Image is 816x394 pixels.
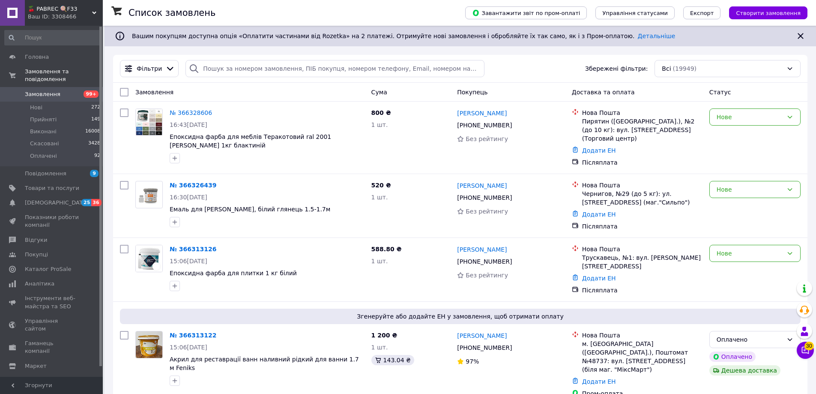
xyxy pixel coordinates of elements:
span: Статус [709,89,731,96]
span: 800 ₴ [371,109,391,116]
span: Скасовані [30,140,59,147]
a: Акрил для реставрації ванн наливний рідкий для ванни 1.7 м Feniks [170,356,359,371]
button: Створити замовлення [729,6,807,19]
a: Додати ЕН [582,211,616,218]
div: 143.04 ₴ [371,355,414,365]
span: Без рейтингу [466,208,508,215]
span: 1 шт. [371,344,388,351]
a: Фото товару [135,181,163,208]
div: Нова Пошта [582,108,702,117]
span: Завантажити звіт по пром-оплаті [472,9,580,17]
span: 🍒 PABREC 🍭F33 [28,5,92,13]
span: Збережені фільтри: [585,64,648,73]
div: Оплачено [717,335,783,344]
a: Епоксидна фарба для меблів Теракотовий ral 2001 [PERSON_NAME] 1кг блактиній [170,133,331,149]
span: Інструменти веб-майстра та SEO [25,295,79,310]
a: № 366313126 [170,246,216,253]
span: Управління статусами [602,10,668,16]
span: Замовлення та повідомлення [25,68,103,83]
span: Гаманець компанії [25,340,79,355]
span: Створити замовлення [736,10,801,16]
span: Маркет [25,362,47,370]
div: [PHONE_NUMBER] [455,256,514,268]
img: Фото товару [136,245,162,272]
img: Фото товару [136,331,162,358]
span: 3428 [88,140,100,147]
a: Епоксидна фарба для плитки 1 кг білий [170,270,297,277]
span: 25 [81,199,91,206]
span: Показники роботи компанії [25,214,79,229]
span: 99+ [84,90,99,98]
div: Нова Пошта [582,331,702,340]
span: 16008 [85,128,100,135]
button: Управління статусами [595,6,675,19]
h1: Список замовлень [129,8,215,18]
span: 36 [91,199,101,206]
span: Управління сайтом [25,317,79,333]
span: 149 [91,116,100,123]
a: Додати ЕН [582,275,616,282]
span: 1 шт. [371,258,388,265]
span: [DEMOGRAPHIC_DATA] [25,199,88,207]
span: 16:43[DATE] [170,121,207,128]
div: Нова Пошта [582,245,702,253]
span: 97% [466,358,479,365]
div: Нове [717,185,783,194]
a: Емаль для [PERSON_NAME], білий глянець 1.5-1.7м [170,206,330,213]
button: Завантажити звіт по пром-оплаті [465,6,587,19]
span: Покупці [25,251,48,259]
span: Згенеруйте або додайте ЕН у замовлення, щоб отримати оплату [123,312,797,321]
a: Фото товару [135,108,163,136]
span: Каталог ProSale [25,265,71,273]
a: Додати ЕН [582,147,616,154]
span: Експорт [690,10,714,16]
div: [PHONE_NUMBER] [455,119,514,131]
span: Без рейтингу [466,135,508,142]
div: Пирятин ([GEOGRAPHIC_DATA].), №2 (до 10 кг): вул. [STREET_ADDRESS] (Торговий центр) [582,117,702,143]
span: Нові [30,104,42,111]
span: Повідомлення [25,170,66,177]
span: 30 [804,342,814,350]
div: Дешева доставка [709,365,780,376]
div: Трускавець, №1: вул. [PERSON_NAME][STREET_ADDRESS] [582,253,702,271]
span: 1 шт. [371,194,388,201]
a: № 366328606 [170,109,212,116]
span: 1 шт. [371,121,388,128]
input: Пошук за номером замовлення, ПІБ покупця, номером телефону, Email, номером накладної [185,60,484,77]
span: 520 ₴ [371,182,391,189]
span: Cума [371,89,387,96]
span: Прийняті [30,116,57,123]
a: Додати ЕН [582,378,616,385]
button: Експорт [683,6,721,19]
span: Відгуки [25,236,47,244]
a: [PERSON_NAME] [457,331,507,340]
span: Товари та послуги [25,184,79,192]
span: Головна [25,53,49,61]
div: Нова Пошта [582,181,702,189]
div: Ваш ID: 3308466 [28,13,103,21]
div: Оплачено [709,352,756,362]
span: (19949) [673,65,696,72]
img: Фото товару [136,181,162,208]
span: Оплачені [30,152,57,160]
span: Замовлення [135,89,173,96]
span: Без рейтингу [466,272,508,279]
span: 9 [90,170,99,177]
img: Фото товару [136,109,162,135]
button: Чат з покупцем30 [797,342,814,359]
span: Аналітика [25,280,54,288]
div: м. [GEOGRAPHIC_DATA] ([GEOGRAPHIC_DATA].), Поштомат №48737: вул. [STREET_ADDRESS] (біля маг. "Мік... [582,340,702,374]
a: Фото товару [135,331,163,358]
span: Покупець [457,89,487,96]
span: 272 [91,104,100,111]
span: 16:30[DATE] [170,194,207,201]
div: Нове [717,249,783,258]
span: 588.80 ₴ [371,246,402,253]
span: Фільтри [137,64,162,73]
a: [PERSON_NAME] [457,181,507,190]
span: Всі [662,64,671,73]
